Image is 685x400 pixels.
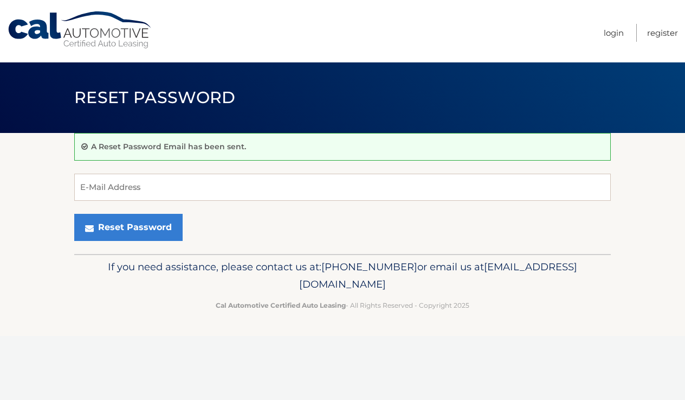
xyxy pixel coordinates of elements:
[81,258,604,293] p: If you need assistance, please contact us at: or email us at
[74,87,235,107] span: Reset Password
[647,24,678,42] a: Register
[81,300,604,311] p: - All Rights Reserved - Copyright 2025
[604,24,624,42] a: Login
[216,301,346,309] strong: Cal Automotive Certified Auto Leasing
[74,214,183,241] button: Reset Password
[74,174,611,201] input: E-Mail Address
[299,261,577,290] span: [EMAIL_ADDRESS][DOMAIN_NAME]
[7,11,153,49] a: Cal Automotive
[321,261,417,273] span: [PHONE_NUMBER]
[91,142,246,151] p: A Reset Password Email has been sent.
